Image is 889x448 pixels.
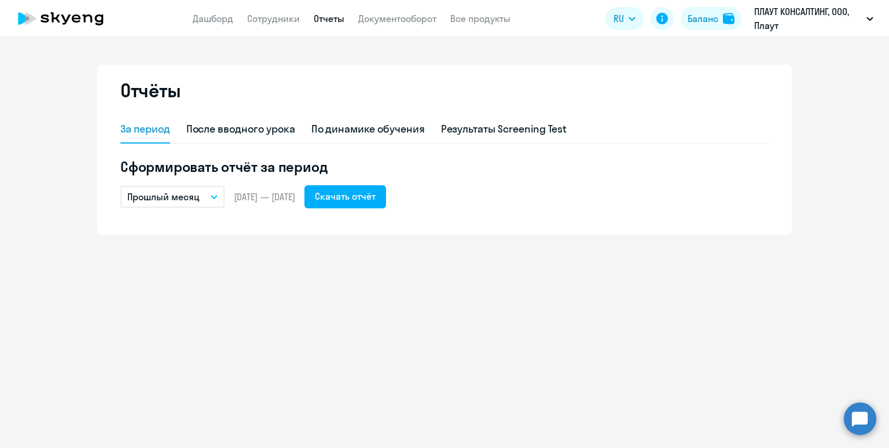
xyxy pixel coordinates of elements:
[193,13,233,24] a: Дашборд
[450,13,510,24] a: Все продукты
[234,190,295,203] span: [DATE] — [DATE]
[358,13,436,24] a: Документооборот
[754,5,862,32] p: ПЛАУТ КОНСАЛТИНГ, ООО, Плаут
[723,13,734,24] img: balance
[605,7,644,30] button: RU
[120,186,225,208] button: Прошлый месяц
[311,122,425,137] div: По динамике обучения
[748,5,879,32] button: ПЛАУТ КОНСАЛТИНГ, ООО, Плаут
[441,122,567,137] div: Результаты Screening Test
[681,7,741,30] button: Балансbalance
[314,13,344,24] a: Отчеты
[688,12,718,25] div: Баланс
[186,122,295,137] div: После вводного урока
[120,122,170,137] div: За период
[120,157,769,176] h5: Сформировать отчёт за период
[614,12,624,25] span: RU
[247,13,300,24] a: Сотрудники
[127,190,200,204] p: Прошлый месяц
[304,185,386,208] button: Скачать отчёт
[120,79,181,102] h2: Отчёты
[315,189,376,203] div: Скачать отчёт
